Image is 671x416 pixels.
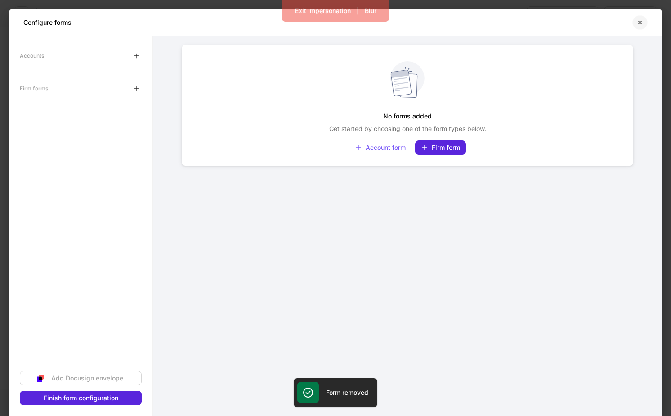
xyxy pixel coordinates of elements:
h5: Configure forms [23,18,72,27]
button: Finish form configuration [20,391,142,405]
div: Blur [365,8,376,14]
p: Get started by choosing one of the form types below. [329,124,486,133]
div: Finish form configuration [44,395,118,401]
div: Firm forms [20,81,48,96]
h5: No forms added [383,108,432,124]
h5: Form removed [326,388,368,397]
div: Account form [355,144,406,151]
div: Accounts [20,48,44,63]
div: Exit Impersonation [295,8,351,14]
button: Firm form [415,140,466,155]
button: Account form [349,140,412,155]
div: Firm form [421,144,460,151]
